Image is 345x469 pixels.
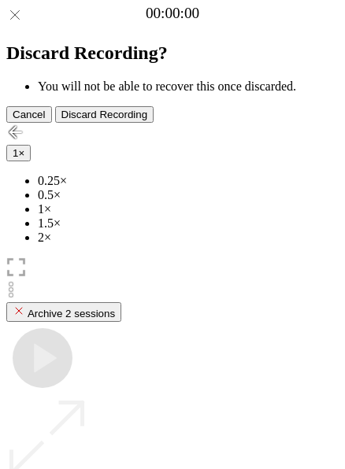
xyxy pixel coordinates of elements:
li: 1.5× [38,216,339,231]
button: 1× [6,145,31,161]
li: 0.25× [38,174,339,188]
li: You will not be able to recover this once discarded. [38,79,339,94]
a: 00:00:00 [146,5,199,22]
div: Archive 2 sessions [13,305,115,319]
span: 1 [13,147,18,159]
button: Cancel [6,106,52,123]
li: 0.5× [38,188,339,202]
button: Discard Recording [55,106,154,123]
button: Archive 2 sessions [6,302,121,322]
li: 2× [38,231,339,245]
h2: Discard Recording? [6,42,339,64]
li: 1× [38,202,339,216]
